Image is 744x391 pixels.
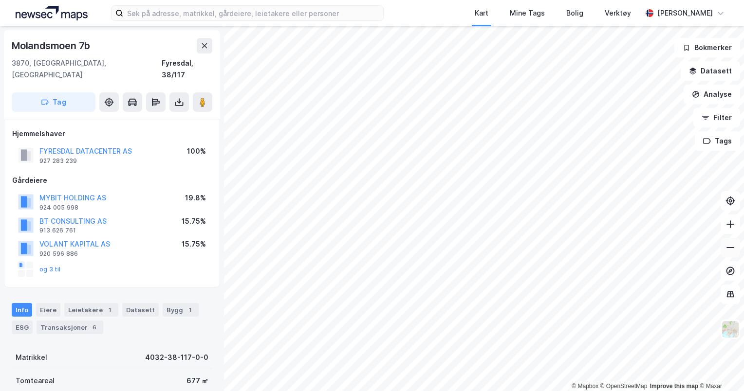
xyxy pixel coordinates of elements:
div: Eiere [36,303,60,317]
div: Tomteareal [16,375,55,387]
div: [PERSON_NAME] [657,7,713,19]
div: 920 596 886 [39,250,78,258]
div: Matrikkel [16,352,47,363]
button: Datasett [681,61,740,81]
div: ESG [12,320,33,334]
img: logo.a4113a55bc3d86da70a041830d287a7e.svg [16,6,88,20]
button: Filter [693,108,740,127]
a: Improve this map [650,383,698,390]
a: OpenStreetMap [600,383,648,390]
button: Analyse [684,85,740,104]
div: 677 ㎡ [186,375,208,387]
div: 924 005 998 [39,204,78,212]
div: 100% [187,145,206,157]
div: Leietakere [64,303,118,317]
div: 3870, [GEOGRAPHIC_DATA], [GEOGRAPHIC_DATA] [12,57,162,81]
button: Tags [695,131,740,151]
div: Fyresdal, 38/117 [162,57,212,81]
div: 19.8% [185,192,206,204]
button: Bokmerker [674,38,740,57]
div: Info [12,303,32,317]
div: 4032-38-117-0-0 [145,352,208,363]
div: Verktøy [605,7,631,19]
div: 913 626 761 [39,227,76,234]
div: Bygg [163,303,199,317]
div: Mine Tags [510,7,545,19]
iframe: Chat Widget [695,344,744,391]
button: Tag [12,92,95,112]
div: Kart [475,7,488,19]
div: Hjemmelshaver [12,128,212,140]
div: 15.75% [182,238,206,250]
div: 1 [105,305,114,315]
a: Mapbox [572,383,598,390]
div: 6 [90,322,99,332]
div: Molandsmoen 7b [12,38,92,53]
input: Søk på adresse, matrikkel, gårdeiere, leietakere eller personer [123,6,383,20]
div: 15.75% [182,215,206,227]
div: Bolig [566,7,583,19]
div: 927 283 239 [39,157,77,165]
img: Z [721,320,740,338]
div: Transaksjoner [37,320,103,334]
div: 1 [185,305,195,315]
div: Datasett [122,303,159,317]
div: Gårdeiere [12,175,212,186]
